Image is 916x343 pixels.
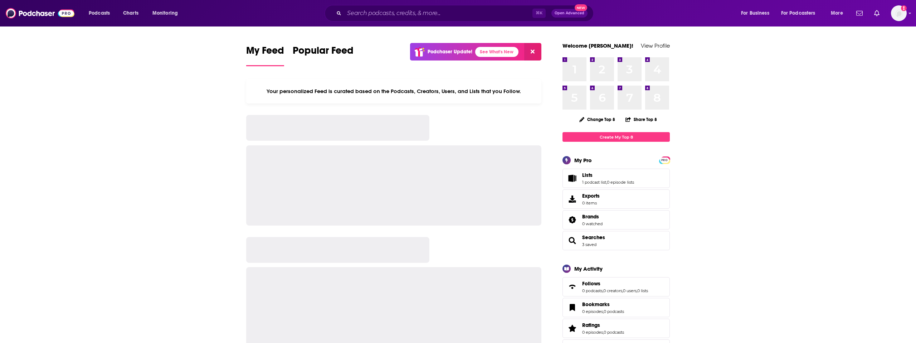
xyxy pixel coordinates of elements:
a: Brands [565,215,579,225]
a: 0 podcasts [604,309,624,314]
a: Lists [582,172,634,178]
a: 0 episodes [582,330,603,335]
a: 0 users [623,288,637,293]
a: Brands [582,213,603,220]
span: Popular Feed [293,44,354,61]
a: 0 podcasts [604,330,624,335]
span: Ratings [562,319,670,338]
a: PRO [660,157,669,163]
span: Brands [562,210,670,230]
span: Lists [582,172,593,178]
span: Podcasts [89,8,110,18]
span: Follows [582,280,600,287]
img: User Profile [891,5,907,21]
span: , [637,288,637,293]
span: ⌘ K [532,9,546,18]
span: Exports [582,193,600,199]
button: open menu [826,8,852,19]
button: open menu [147,8,187,19]
a: My Feed [246,44,284,66]
a: 0 lists [637,288,648,293]
a: 1 podcast list [582,180,606,185]
a: Bookmarks [565,303,579,313]
button: open menu [736,8,778,19]
span: Charts [123,8,138,18]
span: Logged in as danikarchmer [891,5,907,21]
span: More [831,8,843,18]
a: Show notifications dropdown [853,7,866,19]
a: Popular Feed [293,44,354,66]
span: PRO [660,158,669,163]
span: For Podcasters [781,8,815,18]
a: Welcome [PERSON_NAME]! [562,42,633,49]
span: , [603,288,603,293]
div: My Pro [574,157,592,164]
p: Podchaser Update! [428,49,472,55]
span: Exports [565,194,579,204]
button: Change Top 8 [575,115,619,124]
a: View Profile [641,42,670,49]
span: For Business [741,8,769,18]
a: Follows [565,282,579,292]
span: Lists [562,169,670,188]
a: 0 creators [603,288,622,293]
a: Show notifications dropdown [871,7,882,19]
a: Ratings [565,323,579,333]
a: Lists [565,173,579,183]
a: Ratings [582,322,624,328]
button: open menu [776,8,826,19]
a: 0 episodes [582,309,603,314]
span: Monitoring [152,8,178,18]
div: Your personalized Feed is curated based on the Podcasts, Creators, Users, and Lists that you Follow. [246,79,541,103]
span: Follows [562,277,670,296]
a: 0 episode lists [607,180,634,185]
span: Brands [582,213,599,220]
a: Create My Top 8 [562,132,670,142]
a: Exports [562,189,670,209]
a: Charts [118,8,143,19]
button: Show profile menu [891,5,907,21]
span: New [575,4,588,11]
span: , [606,180,607,185]
span: , [622,288,623,293]
span: Ratings [582,322,600,328]
button: Open AdvancedNew [551,9,588,18]
svg: Add a profile image [901,5,907,11]
a: Searches [565,236,579,246]
a: 0 podcasts [582,288,603,293]
button: open menu [84,8,119,19]
span: Searches [562,231,670,250]
button: Share Top 8 [625,112,657,126]
span: Bookmarks [562,298,670,317]
div: My Activity [574,265,603,272]
a: Follows [582,280,648,287]
input: Search podcasts, credits, & more... [344,8,532,19]
span: My Feed [246,44,284,61]
a: 3 saved [582,242,596,247]
span: Bookmarks [582,301,610,308]
span: 0 items [582,201,600,206]
div: Search podcasts, credits, & more... [331,5,600,21]
a: Searches [582,234,605,241]
img: Podchaser - Follow, Share and Rate Podcasts [6,6,74,20]
span: Open Advanced [555,11,584,15]
a: See What's New [475,47,518,57]
a: Bookmarks [582,301,624,308]
a: 0 watched [582,221,603,226]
